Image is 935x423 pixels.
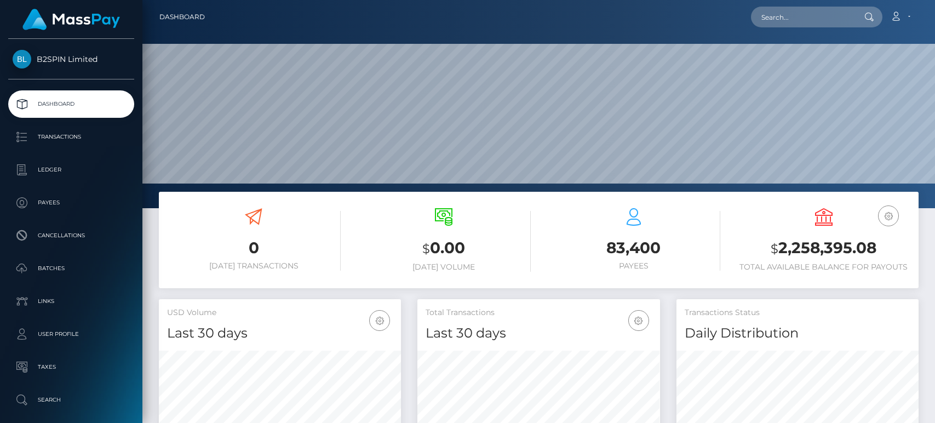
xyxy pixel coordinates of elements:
[13,359,130,375] p: Taxes
[547,237,721,259] h3: 83,400
[8,54,134,64] span: B2SPIN Limited
[771,241,778,256] small: $
[13,326,130,342] p: User Profile
[737,262,910,272] h6: Total Available Balance for Payouts
[8,288,134,315] a: Links
[426,307,651,318] h5: Total Transactions
[13,260,130,277] p: Batches
[426,324,651,343] h4: Last 30 days
[685,324,910,343] h4: Daily Distribution
[685,307,910,318] h5: Transactions Status
[8,90,134,118] a: Dashboard
[13,293,130,310] p: Links
[8,156,134,184] a: Ledger
[357,262,531,272] h6: [DATE] Volume
[422,241,430,256] small: $
[8,123,134,151] a: Transactions
[167,307,393,318] h5: USD Volume
[8,353,134,381] a: Taxes
[13,392,130,408] p: Search
[8,386,134,414] a: Search
[13,96,130,112] p: Dashboard
[13,162,130,178] p: Ledger
[22,9,120,30] img: MassPay Logo
[357,237,531,260] h3: 0.00
[167,237,341,259] h3: 0
[8,222,134,249] a: Cancellations
[547,261,721,271] h6: Payees
[8,321,134,348] a: User Profile
[13,195,130,211] p: Payees
[13,50,31,68] img: B2SPIN Limited
[159,5,205,28] a: Dashboard
[167,261,341,271] h6: [DATE] Transactions
[13,227,130,244] p: Cancellations
[8,255,134,282] a: Batches
[13,129,130,145] p: Transactions
[8,189,134,216] a: Payees
[167,324,393,343] h4: Last 30 days
[737,237,910,260] h3: 2,258,395.08
[751,7,854,27] input: Search...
